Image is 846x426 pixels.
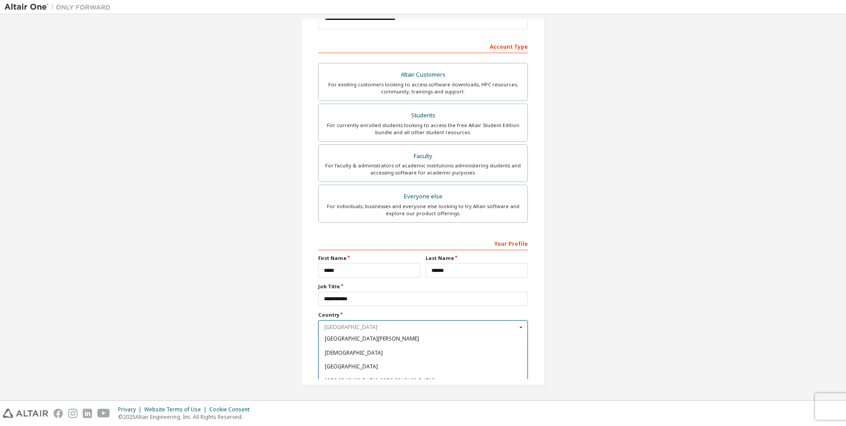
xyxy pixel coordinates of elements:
div: Account Type [318,39,528,53]
img: facebook.svg [54,409,63,418]
img: youtube.svg [97,409,110,418]
img: Altair One [4,3,115,12]
div: Everyone else [324,190,522,203]
div: For existing customers looking to access software downloads, HPC resources, community, trainings ... [324,81,522,95]
div: Faculty [324,150,522,163]
img: altair_logo.svg [3,409,48,418]
span: [DEMOGRAPHIC_DATA] [325,350,522,355]
div: For faculty & administrators of academic institutions administering students and accessing softwa... [324,162,522,176]
div: Altair Customers [324,69,522,81]
div: Students [324,109,522,122]
label: First Name [318,255,420,262]
img: linkedin.svg [83,409,92,418]
label: Last Name [426,255,528,262]
div: Cookie Consent [209,406,255,413]
div: Website Terms of Use [144,406,209,413]
span: [GEOGRAPHIC_DATA][PERSON_NAME] [325,336,522,341]
div: Your Profile [318,236,528,250]
div: For individuals, businesses and everyone else looking to try Altair software and explore our prod... [324,203,522,217]
p: © 2025 Altair Engineering, Inc. All Rights Reserved. [118,413,255,421]
div: Privacy [118,406,144,413]
label: Country [318,311,528,318]
span: [GEOGRAPHIC_DATA] ([GEOGRAPHIC_DATA]) [325,378,522,383]
img: instagram.svg [68,409,77,418]
div: For currently enrolled students looking to access the free Altair Student Edition bundle and all ... [324,122,522,136]
span: [GEOGRAPHIC_DATA] [325,364,522,369]
label: Job Title [318,283,528,290]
